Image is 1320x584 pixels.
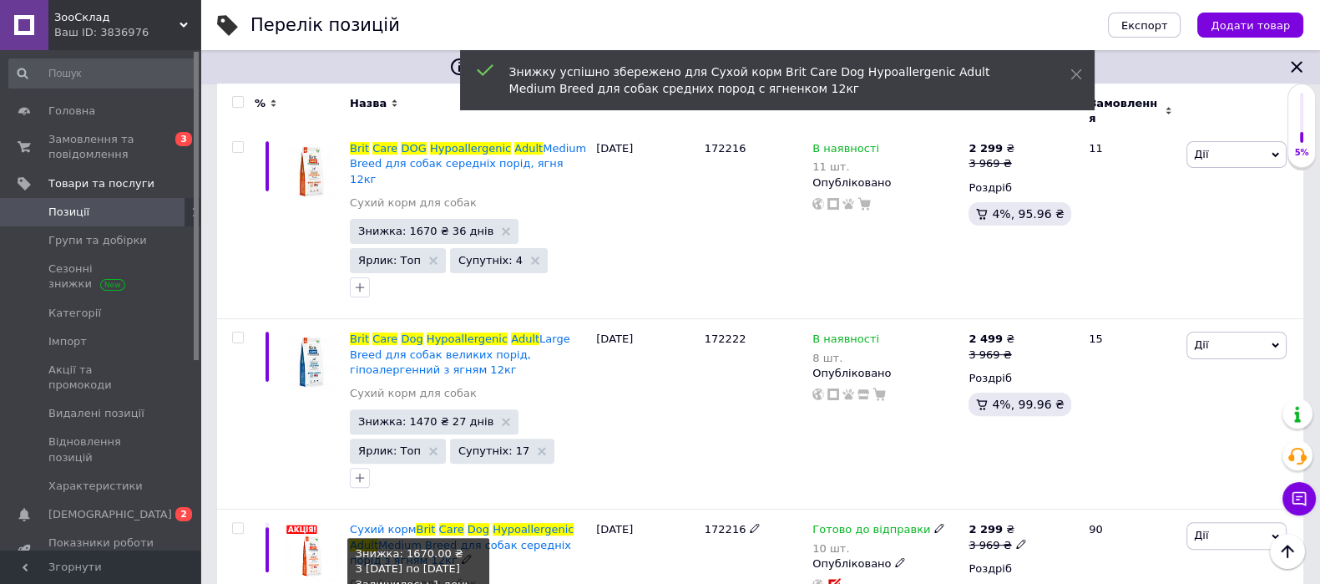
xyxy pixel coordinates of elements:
[350,386,477,401] a: Сухий корм для собак
[1270,534,1305,569] button: Наверх
[350,96,387,111] span: Назва
[1287,57,1307,77] svg: Закрити
[969,522,1026,537] div: ₴
[969,333,1003,345] b: 2 499
[48,406,144,421] span: Видалені позиції
[969,180,1075,196] div: Роздріб
[358,255,421,266] span: Ярлик: Топ
[8,58,197,89] input: Пошук
[493,523,574,536] span: Hypoallergenic
[350,142,586,185] a: BritCareDOGHypoallergenicAdultMedium Breed для собак середніх порід, ягня 12кг
[48,363,154,393] span: Акції та промокоди
[1079,319,1182,510] div: 15
[969,523,1003,536] b: 2 299
[430,142,511,155] span: Hypoallergenic
[1089,96,1161,126] span: Замовлення
[1079,129,1182,319] div: 11
[969,142,1003,155] b: 2 299
[350,142,586,185] span: Medium Breed для собак середніх порід, ягня 12кг
[1288,147,1315,159] div: 5%
[812,523,930,541] span: Готово до відправки
[969,156,1014,171] div: 3 969 ₴
[705,142,746,155] span: 172216
[350,196,477,211] a: Сухий корм для собак
[372,142,397,155] span: Care
[175,507,192,521] span: 2
[1194,148,1208,160] span: Дії
[356,562,460,575] nobr: З [DATE] по [DATE]
[458,445,529,456] span: Супутніх: 17
[48,479,143,494] span: Характеристики
[705,523,746,536] span: 172216
[175,132,192,146] span: 3
[48,132,154,162] span: Замовлення та повідомлення
[1211,19,1290,32] span: Додати товар
[812,556,960,571] div: Опубліковано
[350,539,571,566] span: Medium Breed для собак середніх порід з ягням 12кг
[812,366,960,381] div: Опубліковано
[992,398,1064,411] span: 4%, 99.96 ₴
[372,333,397,345] span: Care
[812,160,879,173] div: 11 шт.
[350,333,570,375] a: BritCareDogHypoallergenicAdultLarge Breed для собак великих порід, гіпоалергенний з ягням 12кг
[284,332,341,389] img: Brit Care Dog Hypoallergenic Adult Large Breed для собак больших пород, гипоаллергенный с ягненко...
[48,205,89,220] span: Позиції
[1194,529,1208,541] span: Дії
[514,142,543,155] span: Adult
[969,371,1075,386] div: Роздріб
[48,536,154,566] span: Показники роботи компанії
[48,233,147,248] span: Групи та добірки
[358,416,493,427] span: Знижка: 1470 ₴ 27 днів
[401,142,426,155] span: DOG
[48,104,95,119] span: Головна
[350,333,369,345] span: Brit
[48,176,154,191] span: Товари та послуги
[54,10,180,25] span: ЗооСклад
[992,207,1064,221] span: 4%, 95.96 ₴
[812,542,945,555] div: 10 шт.
[1194,338,1208,351] span: Дії
[284,522,341,580] img: Сухой корм Brit Care Dog Hypoallergenic Adult Medium Breed для собак средних пород с ягненком 12кг
[509,63,1029,97] div: Знижку успішно збережено для Сухой корм Brit Care Dog Hypoallergenic Adult Medium Breed для собак...
[284,141,341,199] img: Brit Care DOG Hypoallergenic Adult Medium Breed для собак середніх порід, ягня 12кг
[48,434,154,465] span: Відновлення позицій
[416,523,435,536] span: Brit
[350,142,369,155] span: Brit
[439,523,464,536] span: Care
[350,333,570,375] span: Large Breed для собак великих порід, гіпоалергенний з ягням 12кг
[1197,13,1303,38] button: Додати товар
[1282,482,1316,515] button: Чат з покупцем
[250,17,400,34] div: Перелік позицій
[812,352,879,364] div: 8 шт.
[969,561,1075,576] div: Роздріб
[54,25,200,40] div: Ваш ID: 3836976
[592,129,700,319] div: [DATE]
[969,538,1026,553] div: 3 969 ₴
[511,333,539,345] span: Adult
[350,523,574,566] a: Сухий кормBritCareDogHypoallergenicAdultMedium Breed для собак середніх порід з ягням 12кг
[969,141,1014,156] div: ₴
[48,306,101,321] span: Категорії
[592,319,700,510] div: [DATE]
[969,348,1014,363] div: 3 969 ₴
[969,332,1014,347] div: ₴
[48,262,154,292] span: Сезонні знижки
[48,507,172,522] span: [DEMOGRAPHIC_DATA]
[468,523,489,536] span: Dog
[427,333,508,345] span: Hypoallergenic
[350,523,416,536] span: Сухий корм
[1121,19,1168,32] span: Експорт
[705,333,746,345] span: 172222
[812,175,960,190] div: Опубліковано
[812,142,879,160] span: В наявності
[1108,13,1181,38] button: Експорт
[358,445,421,456] span: Ярлик: Топ
[358,226,493,236] span: Знижка: 1670 ₴ 36 днів
[401,333,422,345] span: Dog
[48,334,87,349] span: Імпорт
[255,96,266,111] span: %
[812,333,879,350] span: В наявності
[458,255,523,266] span: Супутніх: 4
